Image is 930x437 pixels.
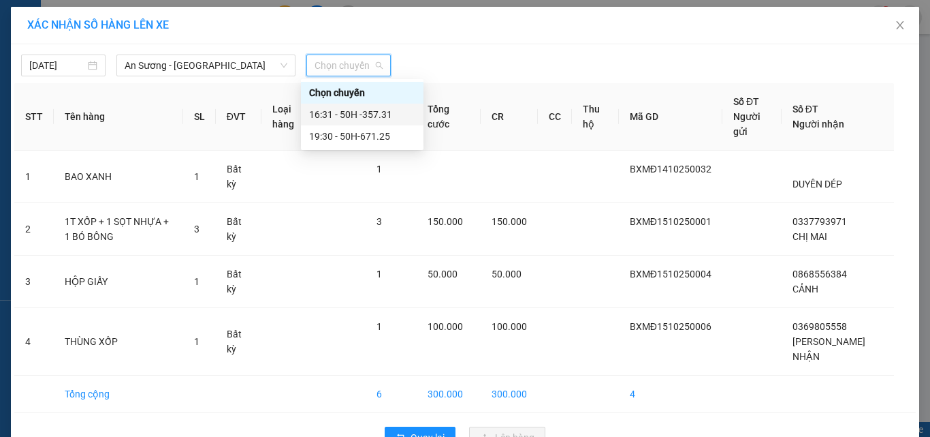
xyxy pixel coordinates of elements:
span: 100.000 [428,321,463,332]
span: 1 [194,171,199,182]
button: Close [881,7,919,45]
th: Loại hàng [261,83,318,151]
td: 1 [14,151,54,203]
span: An Sương - Quảng Ngãi [125,55,287,76]
td: 2 [14,203,54,256]
div: Chọn chuyến [301,82,423,104]
span: 1 [376,321,382,332]
span: Người nhận [792,119,844,130]
li: VP Bến xe [GEOGRAPHIC_DATA] [94,74,181,119]
span: 1 [376,164,382,175]
span: BXMĐ1510250006 [630,321,711,332]
th: STT [14,83,54,151]
span: 3 [376,216,382,227]
span: Người gửi [733,111,760,137]
span: CHỊ MAI [792,231,827,242]
th: Tên hàng [54,83,183,151]
th: ĐVT [216,83,261,151]
div: 16:31 - 50H -357.31 [309,107,415,122]
span: 0868556384 [792,269,847,280]
span: down [280,61,288,70]
th: Tổng cước [417,83,480,151]
div: 19:30 - 50H-671.25 [309,129,415,144]
th: Mã GD [619,83,722,151]
td: 4 [619,376,722,413]
td: Bất kỳ [216,308,261,376]
td: Bất kỳ [216,151,261,203]
td: Bất kỳ [216,203,261,256]
span: 3 [194,224,199,235]
li: VP Bến xe Miền Đông [7,74,94,104]
th: CC [538,83,572,151]
span: close [895,20,905,31]
td: Bất kỳ [216,256,261,308]
span: BXMĐ1510250004 [630,269,711,280]
input: 15/10/2025 [29,58,85,73]
span: 100.000 [492,321,527,332]
td: 4 [14,308,54,376]
span: 0369805558 [792,321,847,332]
td: Tổng cộng [54,376,183,413]
span: Chọn chuyến [315,55,383,76]
th: Thu hộ [572,83,619,151]
th: SL [183,83,216,151]
span: 50.000 [428,269,458,280]
span: 150.000 [492,216,527,227]
th: CR [481,83,538,151]
td: 3 [14,256,54,308]
span: CẢNH [792,284,818,295]
span: Số ĐT [733,96,759,107]
div: Chọn chuyến [309,85,415,100]
span: 1 [376,269,382,280]
td: 1T XỐP + 1 SỌT NHỰA + 1 BÓ BÔNG [54,203,183,256]
td: THÙNG XỐP [54,308,183,376]
span: DUYÊN DÉP [792,179,842,190]
td: 6 [366,376,417,413]
span: 1 [194,336,199,347]
li: Rạng Đông Buslines [7,7,197,58]
span: 0337793971 [792,216,847,227]
td: BAO XANH [54,151,183,203]
span: 50.000 [492,269,522,280]
span: [PERSON_NAME] NHẬN [792,336,865,362]
span: Số ĐT [792,104,818,115]
span: 150.000 [428,216,463,227]
span: BXMĐ1510250001 [630,216,711,227]
span: 1 [194,276,199,287]
span: BXMĐ1410250032 [630,164,711,175]
td: HỘP GIẤY [54,256,183,308]
span: XÁC NHẬN SỐ HÀNG LÊN XE [27,18,169,31]
td: 300.000 [417,376,480,413]
td: 300.000 [481,376,538,413]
